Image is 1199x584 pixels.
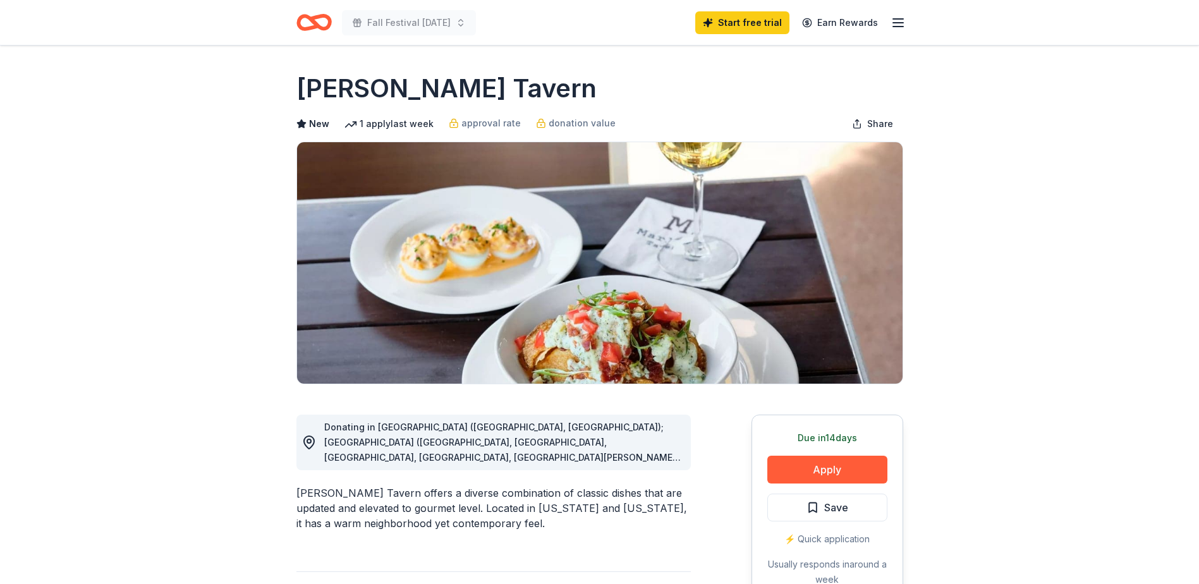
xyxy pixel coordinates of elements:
[309,116,329,131] span: New
[867,116,893,131] span: Share
[296,8,332,37] a: Home
[842,111,903,137] button: Share
[324,422,681,508] span: Donating in [GEOGRAPHIC_DATA] ([GEOGRAPHIC_DATA], [GEOGRAPHIC_DATA]); [GEOGRAPHIC_DATA] ([GEOGRAP...
[767,532,887,547] div: ⚡️ Quick application
[296,71,597,106] h1: [PERSON_NAME] Tavern
[449,116,521,131] a: approval rate
[536,116,616,131] a: donation value
[794,11,886,34] a: Earn Rewards
[767,494,887,521] button: Save
[767,430,887,446] div: Due in 14 days
[767,456,887,484] button: Apply
[296,485,691,531] div: [PERSON_NAME] Tavern offers a diverse combination of classic dishes that are updated and elevated...
[297,142,903,384] img: Image for Marlow's Tavern
[344,116,434,131] div: 1 apply last week
[549,116,616,131] span: donation value
[695,11,789,34] a: Start free trial
[824,499,848,516] span: Save
[367,15,451,30] span: Fall Festival [DATE]
[342,10,476,35] button: Fall Festival [DATE]
[461,116,521,131] span: approval rate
